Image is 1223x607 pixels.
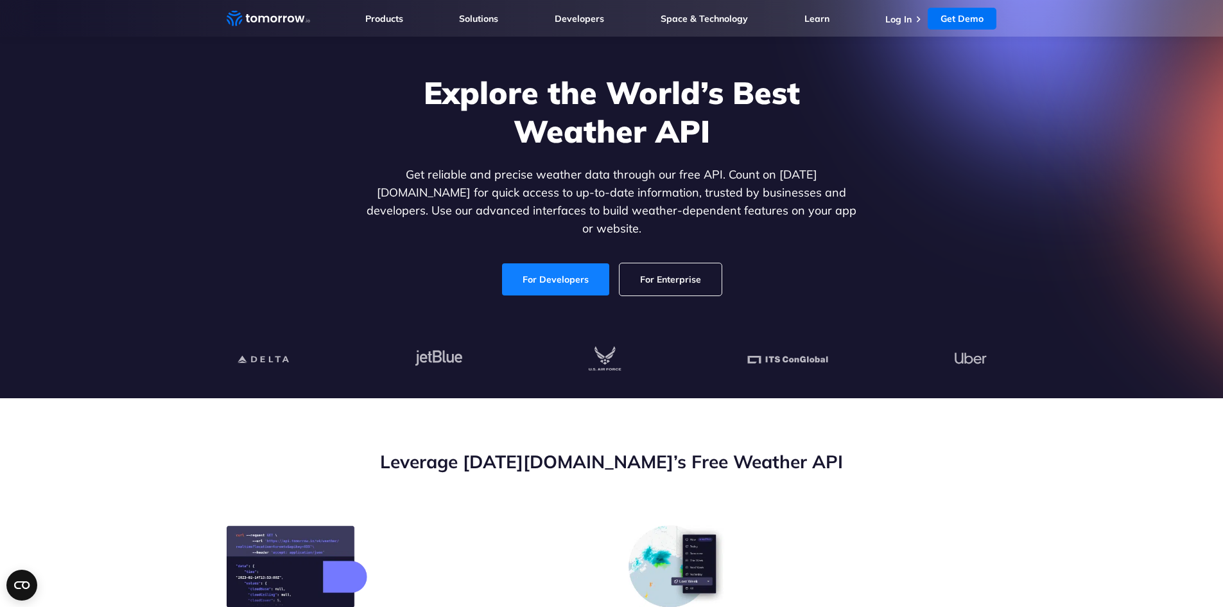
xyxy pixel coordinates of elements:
h1: Explore the World’s Best Weather API [364,73,860,150]
a: For Developers [502,263,609,295]
a: Products [365,13,403,24]
a: Log In [885,13,912,25]
a: For Enterprise [620,263,722,295]
button: Open CMP widget [6,570,37,601]
h2: Leverage [DATE][DOMAIN_NAME]’s Free Weather API [227,450,997,474]
a: Solutions [459,13,498,24]
a: Learn [804,13,829,24]
a: Home link [227,9,310,28]
a: Space & Technology [661,13,748,24]
a: Get Demo [928,8,996,30]
p: Get reliable and precise weather data through our free API. Count on [DATE][DOMAIN_NAME] for quic... [364,166,860,238]
a: Developers [555,13,604,24]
